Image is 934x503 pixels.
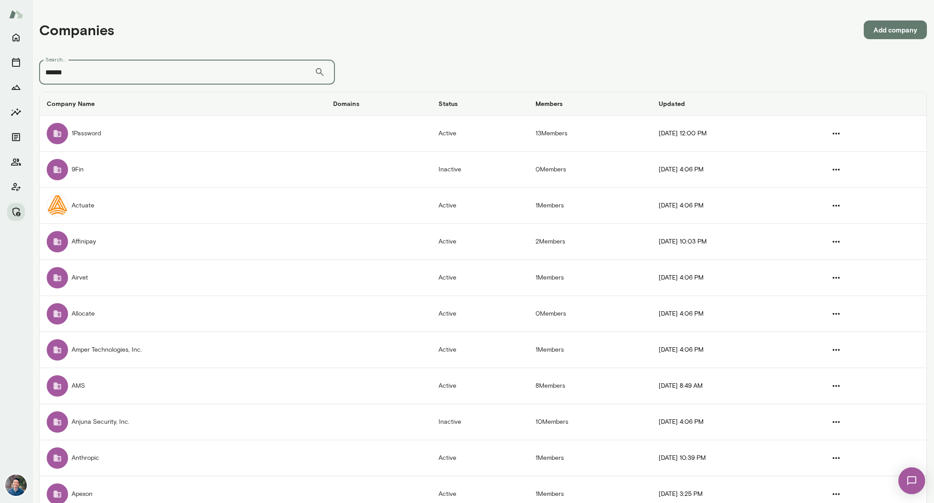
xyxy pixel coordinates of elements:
td: 0 Members [528,296,652,332]
button: Members [7,153,25,171]
td: Airvet [40,260,326,296]
td: Affinipay [40,224,326,260]
td: [DATE] 4:06 PM [652,296,814,332]
button: Client app [7,178,25,196]
td: Active [431,116,528,152]
td: 1 Members [528,260,652,296]
td: [DATE] 4:06 PM [652,332,814,368]
h6: Status [439,99,521,108]
td: [DATE] 10:39 PM [652,440,814,476]
td: Actuate [40,188,326,224]
td: 10 Members [528,404,652,440]
h6: Company Name [47,99,319,108]
button: Sessions [7,53,25,71]
td: Active [431,368,528,404]
button: Documents [7,128,25,146]
td: Active [431,188,528,224]
td: 13 Members [528,116,652,152]
td: [DATE] 4:06 PM [652,404,814,440]
h6: Updated [659,99,807,108]
td: Amper Technologies, Inc. [40,332,326,368]
h4: Companies [39,21,114,38]
td: [DATE] 4:06 PM [652,260,814,296]
td: Active [431,260,528,296]
td: Inactive [431,404,528,440]
td: [DATE] 10:03 PM [652,224,814,260]
h6: Members [535,99,644,108]
td: 1 Members [528,332,652,368]
td: Anjuna Security, Inc. [40,404,326,440]
td: Active [431,296,528,332]
td: Inactive [431,152,528,188]
td: 0 Members [528,152,652,188]
td: 9Fin [40,152,326,188]
td: [DATE] 8:49 AM [652,368,814,404]
td: [DATE] 12:00 PM [652,116,814,152]
img: Alex Yu [5,475,27,496]
td: [DATE] 4:06 PM [652,188,814,224]
button: Growth Plan [7,78,25,96]
td: 8 Members [528,368,652,404]
td: AMS [40,368,326,404]
td: 1 Members [528,188,652,224]
label: Search... [45,56,66,63]
h6: Domains [333,99,424,108]
td: 1 Members [528,440,652,476]
button: Home [7,28,25,46]
td: Allocate [40,296,326,332]
button: Insights [7,103,25,121]
td: [DATE] 4:06 PM [652,152,814,188]
td: 1Password [40,116,326,152]
td: Active [431,440,528,476]
button: Add company [864,20,927,39]
img: Mento [9,6,23,23]
button: Manage [7,203,25,221]
td: Active [431,332,528,368]
td: Anthropic [40,440,326,476]
td: Active [431,224,528,260]
td: 2 Members [528,224,652,260]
